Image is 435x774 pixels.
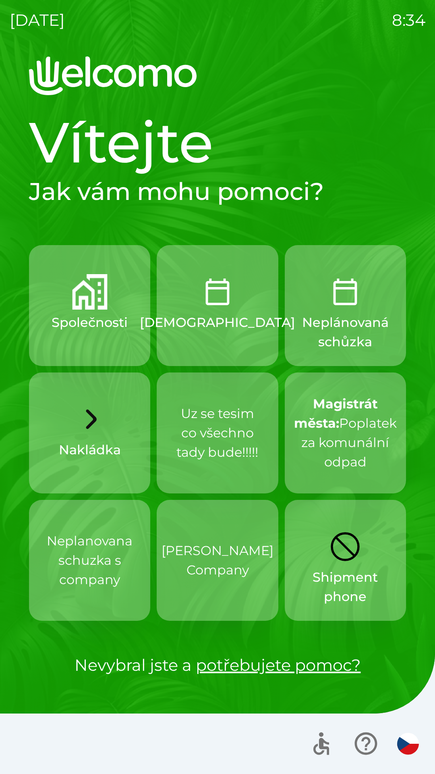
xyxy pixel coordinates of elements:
img: b5394f95-fd73-4be2-8924-4a6a9c1148a1.svg [72,402,108,437]
img: Logo [29,56,406,95]
button: Neplanovana schuzka s company [29,500,150,621]
img: companies.png [72,274,108,310]
img: CalendarTodayOutlined.png [200,274,235,310]
p: [DATE] [10,8,65,32]
button: Shipment phone [285,500,406,621]
p: Společnosti [52,313,128,332]
p: Neplánovaná schůzka [302,313,389,352]
p: Uz se tesim co všechno tady bude!!!!! [176,404,259,462]
p: [DEMOGRAPHIC_DATA] [140,313,295,332]
p: Poplatek za komunální odpad [294,394,397,472]
button: Nakládka [29,372,150,493]
p: [PERSON_NAME] Company [162,541,273,580]
p: Nevybral jste a [29,653,406,677]
h1: Vítejte [29,108,406,177]
p: Nakládka [59,440,121,460]
img: 8855f547-274d-45fa-b366-99447773212d.svg [327,529,363,564]
a: potřebujete pomoc? [196,655,361,675]
button: Magistrát města:Poplatek za komunální odpad [285,372,406,493]
button: Neplánovaná schůzka [285,245,406,366]
strong: Magistrát města: [294,396,378,431]
p: 8:34 [392,8,425,32]
img: cs flag [397,733,419,755]
h2: Jak vám mohu pomoci? [29,177,406,206]
button: [PERSON_NAME] Company [157,500,278,621]
p: Shipment phone [304,568,387,606]
img: 60528429-cdbf-4940-ada0-f4587f3d38d7.png [327,274,363,310]
button: [DEMOGRAPHIC_DATA] [157,245,278,366]
button: Společnosti [29,245,150,366]
p: Neplanovana schuzka s company [47,531,133,589]
button: Uz se tesim co všechno tady bude!!!!! [157,372,278,493]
